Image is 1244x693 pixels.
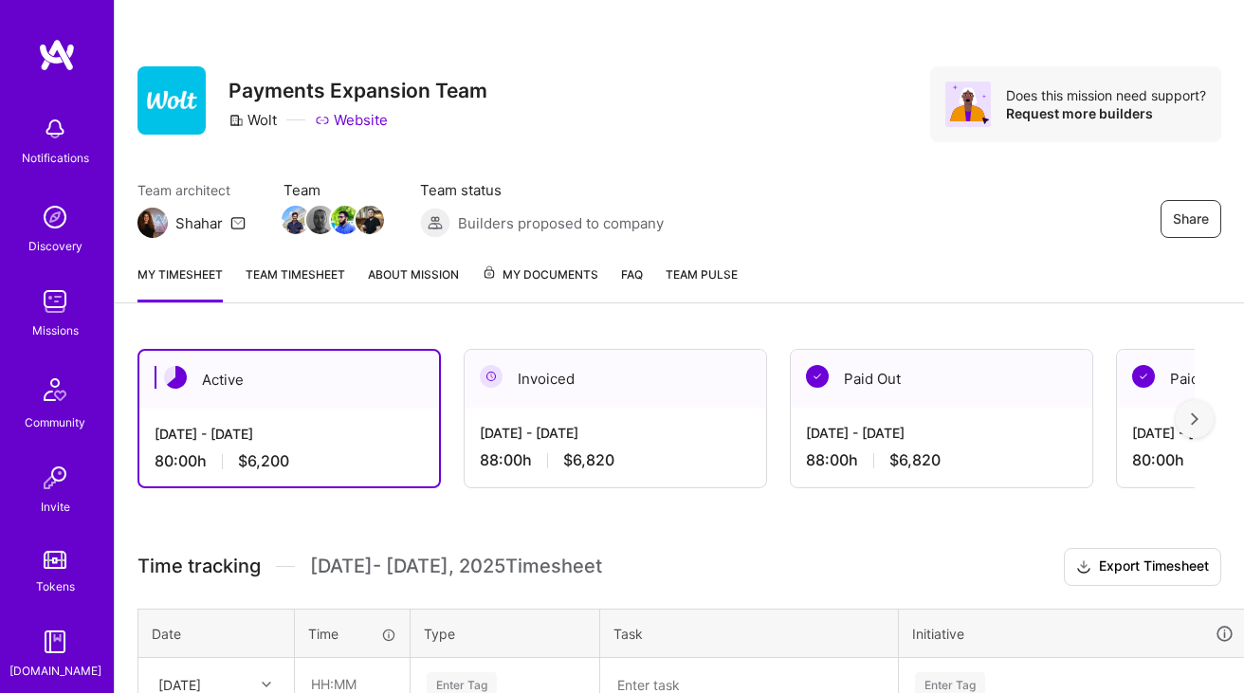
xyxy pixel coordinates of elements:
[282,206,310,234] img: Team Member Avatar
[262,680,271,689] i: icon Chevron
[308,624,396,644] div: Time
[137,208,168,238] img: Team Architect
[36,283,74,320] img: teamwork
[600,609,899,658] th: Task
[284,204,308,236] a: Team Member Avatar
[230,215,246,230] i: icon Mail
[482,264,598,302] a: My Documents
[137,264,223,302] a: My timesheet
[155,424,424,444] div: [DATE] - [DATE]
[465,350,766,408] div: Invoiced
[137,66,206,135] img: Company Logo
[310,555,602,578] span: [DATE] - [DATE] , 2025 Timesheet
[155,451,424,471] div: 80:00 h
[945,82,991,127] img: Avatar
[889,450,941,470] span: $6,820
[229,113,244,128] i: icon CompanyGray
[229,79,487,102] h3: Payments Expansion Team
[420,208,450,238] img: Builders proposed to company
[246,264,345,302] a: Team timesheet
[32,367,78,412] img: Community
[356,206,384,234] img: Team Member Avatar
[175,213,223,233] div: Shahar
[36,623,74,661] img: guide book
[621,264,643,302] a: FAQ
[139,351,439,409] div: Active
[480,423,751,443] div: [DATE] - [DATE]
[1191,412,1198,426] img: right
[38,38,76,72] img: logo
[9,661,101,681] div: [DOMAIN_NAME]
[482,264,598,285] span: My Documents
[238,451,289,471] span: $6,200
[41,497,70,517] div: Invite
[1064,548,1221,586] button: Export Timesheet
[1006,104,1206,122] div: Request more builders
[912,623,1235,645] div: Initiative
[28,236,82,256] div: Discovery
[36,459,74,497] img: Invite
[480,450,751,470] div: 88:00 h
[137,555,261,578] span: Time tracking
[791,350,1092,408] div: Paid Out
[25,412,85,432] div: Community
[315,110,388,130] a: Website
[458,213,664,233] span: Builders proposed to company
[333,204,357,236] a: Team Member Avatar
[22,148,89,168] div: Notifications
[32,320,79,340] div: Missions
[806,423,1077,443] div: [DATE] - [DATE]
[1076,557,1091,577] i: icon Download
[36,576,75,596] div: Tokens
[306,206,335,234] img: Team Member Avatar
[137,180,246,200] span: Team architect
[1132,365,1155,388] img: Paid Out
[331,206,359,234] img: Team Member Avatar
[806,450,1077,470] div: 88:00 h
[806,365,829,388] img: Paid Out
[666,267,738,282] span: Team Pulse
[36,110,74,148] img: bell
[44,551,66,569] img: tokens
[420,180,664,200] span: Team status
[563,450,614,470] span: $6,820
[480,365,503,388] img: Invoiced
[138,609,295,658] th: Date
[666,264,738,302] a: Team Pulse
[357,204,382,236] a: Team Member Avatar
[368,264,459,302] a: About Mission
[1161,200,1221,238] button: Share
[284,180,382,200] span: Team
[411,609,600,658] th: Type
[1006,86,1206,104] div: Does this mission need support?
[164,366,187,389] img: Active
[229,110,277,130] div: Wolt
[308,204,333,236] a: Team Member Avatar
[36,198,74,236] img: discovery
[1173,210,1209,228] span: Share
